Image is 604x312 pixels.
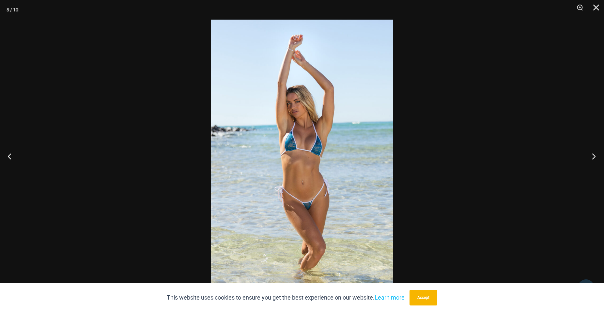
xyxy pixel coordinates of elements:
button: Next [580,140,604,172]
img: Waves Breaking Ocean 312 Top 456 Bottom 012 [211,20,393,292]
button: Accept [410,290,437,305]
div: 8 / 10 [7,5,18,15]
a: Learn more [375,294,405,301]
p: This website uses cookies to ensure you get the best experience on our website. [167,293,405,303]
